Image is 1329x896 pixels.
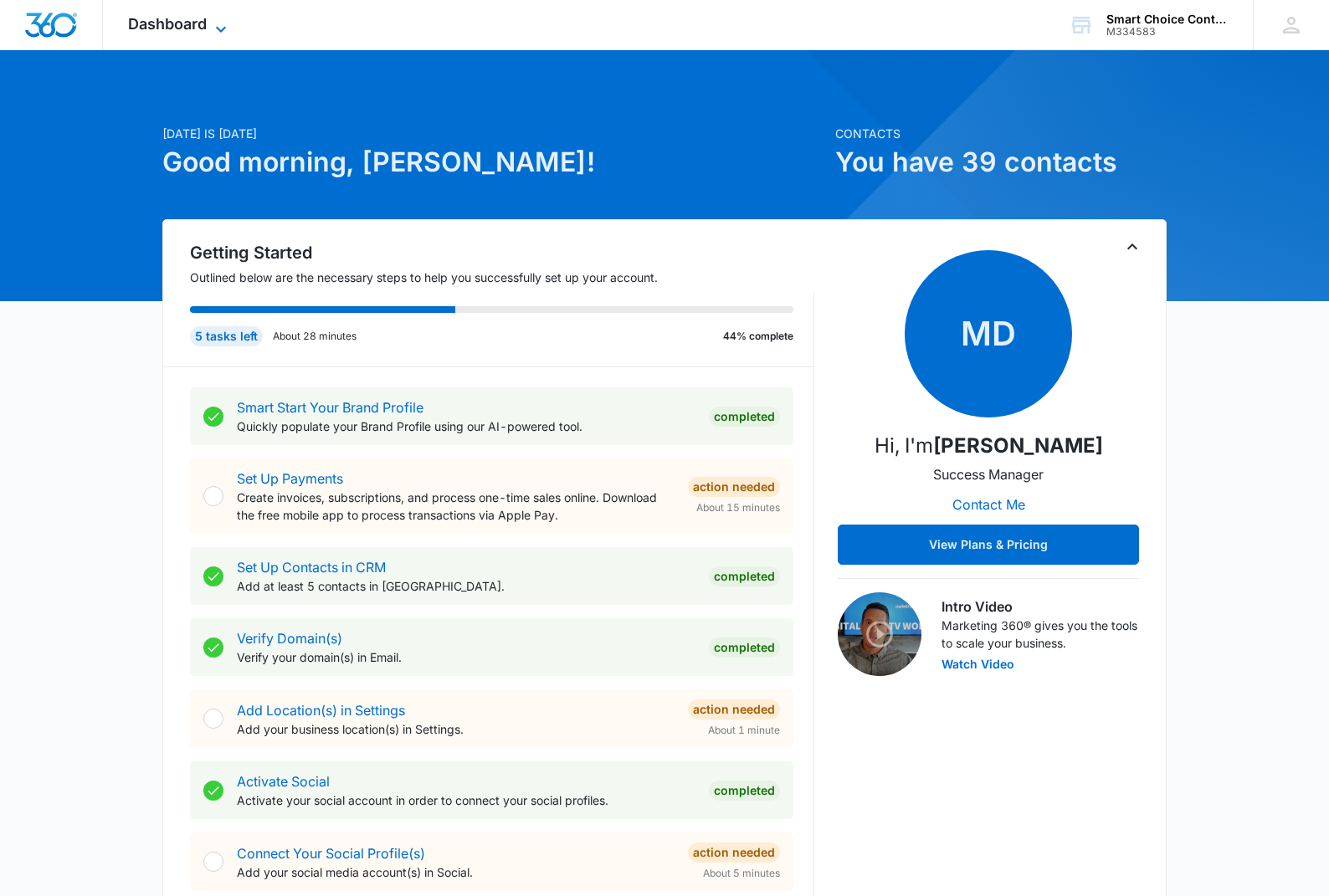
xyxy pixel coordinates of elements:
[237,630,342,647] a: Verify Domain(s)
[835,125,1167,142] p: Contacts
[273,329,357,344] p: About 28 minutes
[1122,237,1142,257] button: Toggle Collapse
[709,781,780,801] div: Completed
[237,720,675,738] p: Add your business location(s) in Settings.
[709,407,780,427] div: Completed
[1106,26,1229,38] div: account id
[1106,13,1229,26] div: account name
[723,329,793,344] p: 44% complete
[688,699,780,719] div: Action Needed
[696,500,780,515] span: About 15 minutes
[838,525,1139,565] button: View Plans & Pricing
[709,566,780,586] div: Completed
[237,702,405,719] a: Add Location(s) in Settings
[237,559,386,576] a: Set Up Contacts in CRM
[190,240,814,265] h2: Getting Started
[237,470,343,487] a: Set Up Payments
[942,617,1139,652] p: Marketing 360® gives you the tools to scale your business.
[162,125,825,142] p: [DATE] is [DATE]
[709,637,780,658] div: Completed
[237,399,423,416] a: Smart Start Your Brand Profile
[835,142,1167,182] h1: You have 39 contacts
[875,431,1103,461] p: Hi, I'm
[942,596,1139,617] h3: Intro Video
[708,723,780,738] span: About 1 minute
[933,433,1103,458] strong: [PERSON_NAME]
[190,326,263,346] div: 5 tasks left
[933,464,1044,484] p: Success Manager
[936,484,1042,525] button: Contact Me
[237,791,695,809] p: Activate your social account in order to connect your social profiles.
[162,142,825,182] h1: Good morning, [PERSON_NAME]!
[688,842,780,863] div: Action Needed
[237,417,695,435] p: Quickly populate your Brand Profile using our AI-powered tool.
[688,477,780,497] div: Action Needed
[237,845,425,862] a: Connect Your Social Profile(s)
[237,773,330,790] a: Activate Social
[128,15,207,33] span: Dashboard
[237,489,675,524] p: Create invoices, subscriptions, and process one-time sales online. Download the free mobile app t...
[237,863,675,881] p: Add your social media account(s) in Social.
[905,250,1072,417] span: MD
[190,269,814,286] p: Outlined below are the necessary steps to help you successfully set up your account.
[838,592,921,676] img: Intro Video
[942,658,1014,670] button: Watch Video
[237,648,695,666] p: Verify your domain(s) in Email.
[237,577,695,595] p: Add at least 5 contacts in [GEOGRAPHIC_DATA].
[703,866,780,881] span: About 5 minutes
